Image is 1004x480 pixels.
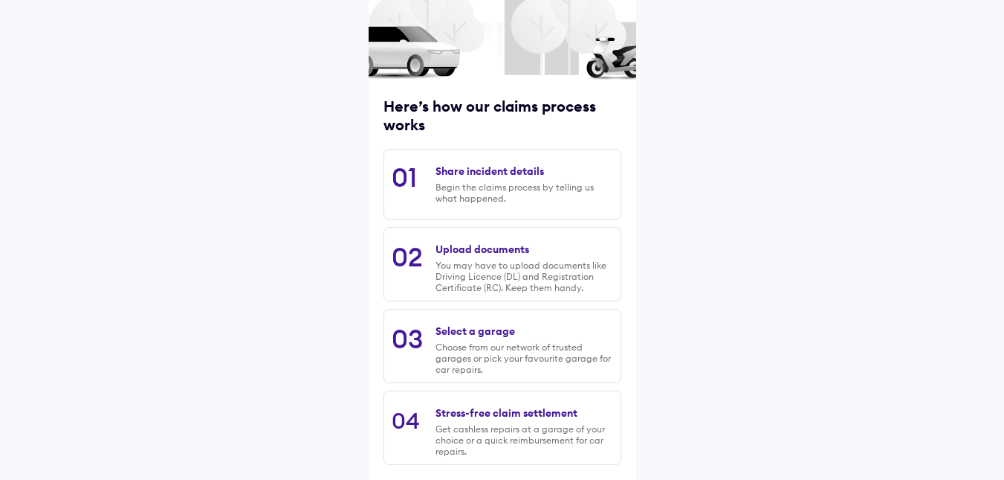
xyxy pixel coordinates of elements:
div: Get cashless repairs at a garage of your choice or a quick reimbursement for car repairs. [435,423,612,457]
div: 03 [392,322,423,355]
div: 04 [392,406,420,435]
div: Share incident details [435,164,544,178]
div: 02 [392,240,423,273]
div: Begin the claims process by telling us what happened. [435,182,612,204]
div: You may have to upload documents like Driving Licence (DL) and Registration Certificate (RC). Kee... [435,260,612,293]
div: Upload documents [435,243,529,256]
div: Stress-free claim settlement [435,406,577,420]
div: 01 [392,161,417,193]
img: car and scooter [369,23,636,80]
div: Choose from our network of trusted garages or pick your favourite garage for car repairs. [435,342,612,375]
div: Select a garage [435,324,515,338]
